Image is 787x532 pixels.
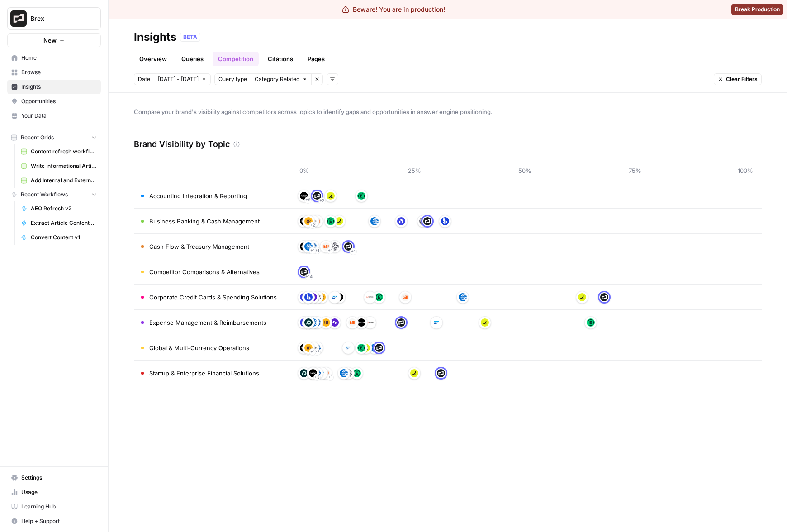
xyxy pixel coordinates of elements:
span: Home [21,54,97,62]
img: h4bau9jr31b1pyavpgvblgk3uq29 [340,369,348,377]
img: dpuy9fgtzzbozrcqu5bcrvvrk61u [397,217,405,225]
a: Overview [134,52,172,66]
img: svrdne9rl6jifekglb0oxba9pfc6 [366,318,374,327]
span: New [43,36,57,45]
img: r62ylnxqpkxxzhvap3cpgzvzftzw [423,217,431,225]
img: 7qu06ljj934ye3fyzgpfrpph858h [327,192,335,200]
img: r62ylnxqpkxxzhvap3cpgzvzftzw [300,268,308,276]
img: 7qu06ljj934ye3fyzgpfrpph858h [410,369,418,377]
span: + 1 [328,246,332,255]
img: 7qu06ljj934ye3fyzgpfrpph858h [481,318,489,327]
span: Settings [21,474,97,482]
span: Recent Grids [21,133,54,142]
span: Add Internal and External Links (1) [31,176,97,185]
span: + 2 [314,347,320,356]
button: [DATE] - [DATE] [154,73,211,85]
span: Startup & Enterprise Financial Solutions [149,369,259,378]
span: Insights [21,83,97,91]
span: Brex [30,14,85,23]
a: Opportunities [7,94,101,109]
span: Convert Content v1 [31,233,97,242]
img: r62ylnxqpkxxzhvap3cpgzvzftzw [397,318,405,327]
span: Business Banking & Cash Management [149,217,260,226]
img: vn60pjicufsc8lgl4gusbr0shsn4 [331,318,339,327]
img: 7qu06ljj934ye3fyzgpfrpph858h [578,293,586,301]
button: Workspace: Brex [7,7,101,30]
img: 006fbtxikyv04rfxttdiz56ygwh7 [331,293,339,301]
span: + 2 [310,221,315,230]
span: + 1 [328,373,332,382]
img: kdxov251ic7b92t5csh260nah06d [300,192,308,200]
span: Your Data [21,112,97,120]
img: xj8oqtwscbm4q0k8oh3mbfq9v8m5 [304,318,313,327]
span: Break Production [735,5,780,14]
span: 25% [405,166,423,175]
img: 006fbtxikyv04rfxttdiz56ygwh7 [344,344,352,352]
span: Competitor Comparisons & Alternatives [149,267,260,276]
span: + 2 [319,196,325,205]
div: Beware! You are in production! [342,5,445,14]
span: Browse [21,68,97,76]
img: nv9f19utebsesefv9e8hf7vno93r [357,344,365,352]
button: Break Production [731,4,783,15]
div: BETA [180,33,200,42]
img: lrh2mueriarel2y2ccpycmcdkl1y [331,242,339,251]
img: lnwsrvugt38i6wgehz6qjtfewm3g [304,217,313,225]
img: kdxov251ic7b92t5csh260nah06d [300,217,308,225]
span: Write Informational Article [31,162,97,170]
a: Your Data [7,109,101,123]
span: Opportunities [21,97,97,105]
span: 75% [626,166,644,175]
img: h4bau9jr31b1pyavpgvblgk3uq29 [459,293,467,301]
a: Write Informational Article [17,159,101,173]
a: Content refresh workflow [17,144,101,159]
button: Clear Filters [714,73,762,85]
a: Insights [7,80,101,94]
a: AEO Refresh v2 [17,201,101,216]
span: AEO Refresh v2 [31,204,97,213]
span: + 1 [351,247,356,256]
a: Learning Hub [7,499,101,514]
span: 100% [736,166,754,175]
button: Recent Workflows [7,188,101,201]
img: r62ylnxqpkxxzhvap3cpgzvzftzw [313,192,321,200]
a: Citations [262,52,299,66]
img: kdxov251ic7b92t5csh260nah06d [357,318,365,327]
span: Compare your brand's visibility against competitors across topics to identify gaps and opportunit... [134,107,762,116]
span: Clear Filters [726,75,758,83]
span: Usage [21,488,97,496]
span: Category Related [255,75,299,83]
img: dpuy9fgtzzbozrcqu5bcrvvrk61u [300,318,308,327]
span: + 9 [305,195,311,204]
a: Settings [7,470,101,485]
a: Pages [302,52,330,66]
img: 8k0vpuqgayllwz5ovycu2yw0sezz [441,217,449,225]
img: lrh2mueriarel2y2ccpycmcdkl1y [419,217,427,225]
span: Query type [218,75,247,83]
img: lnwsrvugt38i6wgehz6qjtfewm3g [322,318,330,327]
span: Extract Article Content v.2 [31,219,97,227]
span: + 3 [314,373,320,382]
img: 8d9y3p3ff6f0cagp7qj26nr6e6gp [348,318,356,327]
img: dpuy9fgtzzbozrcqu5bcrvvrk61u [300,293,308,301]
img: nv9f19utebsesefv9e8hf7vno93r [353,369,361,377]
a: Convert Content v1 [17,230,101,245]
button: New [7,33,101,47]
img: kdxov251ic7b92t5csh260nah06d [300,242,308,251]
img: 8d9y3p3ff6f0cagp7qj26nr6e6gp [322,242,330,251]
span: Learning Hub [21,503,97,511]
img: r62ylnxqpkxxzhvap3cpgzvzftzw [375,344,383,352]
img: Brex Logo [10,10,27,27]
img: nv9f19utebsesefv9e8hf7vno93r [587,318,595,327]
span: [DATE] - [DATE] [158,75,199,83]
span: Expense Management & Reimbursements [149,318,266,327]
a: Browse [7,65,101,80]
img: nv9f19utebsesefv9e8hf7vno93r [357,192,365,200]
img: nv9f19utebsesefv9e8hf7vno93r [375,293,383,301]
img: 8d9y3p3ff6f0cagp7qj26nr6e6gp [401,293,409,301]
span: Accounting Integration & Reporting [149,191,247,200]
span: Help + Support [21,517,97,525]
a: Add Internal and External Links (1) [17,173,101,188]
span: + 1 [310,246,315,255]
button: Help + Support [7,514,101,528]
